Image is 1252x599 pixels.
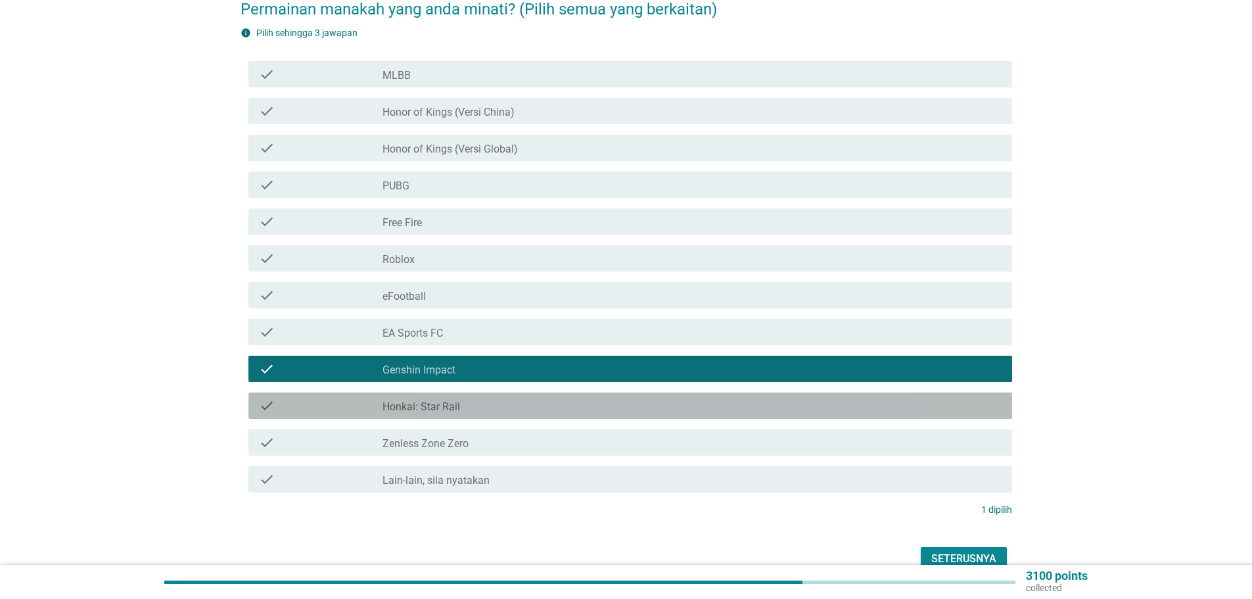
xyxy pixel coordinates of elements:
i: check [259,435,275,450]
i: check [259,140,275,156]
i: check [259,324,275,340]
label: Genshin Impact [383,364,455,377]
label: Roblox [383,253,415,266]
i: check [259,214,275,229]
button: Seterusnya [921,547,1007,571]
label: PUBG [383,180,409,193]
label: Free Fire [383,216,422,229]
label: Honor of Kings (Versi Global) [383,143,518,156]
i: check [259,287,275,303]
i: check [259,471,275,487]
p: 3100 points [1026,570,1088,582]
label: EA Sports FC [383,327,443,340]
label: Lain-lain, sila nyatakan [383,474,490,487]
label: Honkai: Star Rail [383,400,460,414]
label: MLBB [383,69,411,82]
i: check [259,398,275,414]
label: Pilih sehingga 3 jawapan [256,28,358,38]
p: collected [1026,582,1088,594]
label: eFootball [383,290,426,303]
i: info [241,28,251,38]
i: check [259,251,275,266]
i: check [259,66,275,82]
div: Seterusnya [931,551,996,567]
label: Honor of Kings (Versi China) [383,106,515,119]
i: check [259,177,275,193]
i: check [259,361,275,377]
p: 1 dipilih [981,503,1012,517]
i: check [259,103,275,119]
label: Zenless Zone Zero [383,437,469,450]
